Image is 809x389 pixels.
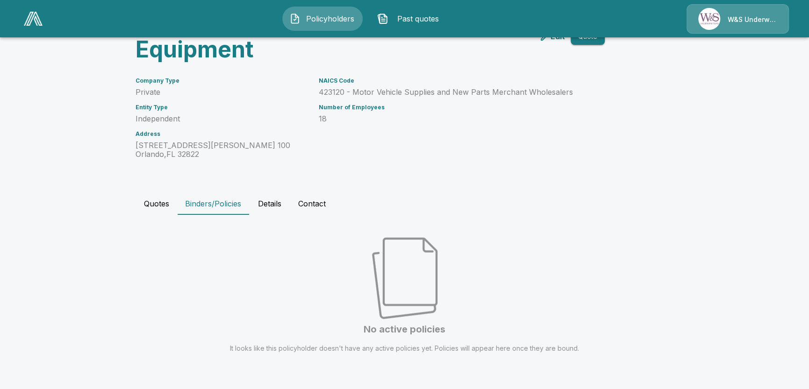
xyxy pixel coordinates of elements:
[364,323,445,336] h6: No active policies
[377,13,388,24] img: Past quotes Icon
[136,114,308,123] p: Independent
[289,13,301,24] img: Policyholders Icon
[136,10,366,63] h3: NEPEAN Transport Equipment
[370,7,451,31] button: Past quotes IconPast quotes
[136,141,308,159] p: [STREET_ADDRESS][PERSON_NAME] 100 Orlando , FL 32822
[136,104,308,111] h6: Entity Type
[304,13,356,24] span: Policyholders
[136,78,308,84] h6: Company Type
[249,192,291,215] button: Details
[136,131,308,137] h6: Address
[136,88,308,97] p: Private
[319,114,582,123] p: 18
[136,192,674,215] div: policyholder tabs
[372,237,437,319] img: Empty state
[24,12,43,26] img: AA Logo
[178,192,249,215] button: Binders/Policies
[230,344,579,353] p: It looks like this policyholder doesn't have any active policies yet. Policies will appear here o...
[136,192,178,215] button: Quotes
[319,78,582,84] h6: NAICS Code
[291,192,333,215] button: Contact
[282,7,363,31] button: Policyholders IconPolicyholders
[319,104,582,111] h6: Number of Employees
[319,88,582,97] p: 423120 - Motor Vehicle Supplies and New Parts Merchant Wholesalers
[392,13,444,24] span: Past quotes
